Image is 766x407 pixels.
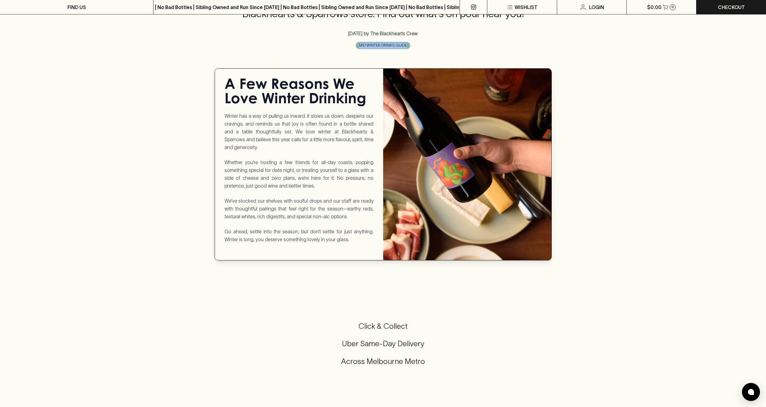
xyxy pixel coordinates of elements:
p: 0 [671,5,674,9]
span: MID WINTER DRINKS GUIDE [356,42,410,48]
p: $0.00 [647,4,662,11]
p: [DATE] [348,30,362,37]
p: Checkout [718,4,745,11]
p: FIND US [67,4,86,11]
h5: Click & Collect [7,321,759,331]
p: Winter has a way of pulling us inward. It slows us down, deepens our cravings, and reminds us tha... [225,112,374,151]
img: bubble-icon [748,389,754,395]
div: Call to action block [7,297,759,398]
h5: Across Melbourne Metro [7,356,759,366]
p: Go ahead, settle into the season, but don’t settle for just anything. Winter is long, you deserve... [225,228,374,243]
p: Login [589,4,604,11]
h5: Uber Same-Day Delivery [7,339,759,349]
p: Wishlist [515,4,538,11]
p: We’ve stocked our shelves with soulful drops and our staff are ready with thoughtful pairings tha... [225,197,374,220]
p: Whether you’re hosting a few friends for all-day roasts, popping something special for date night... [225,158,374,190]
h1: A Few Reasons We Love Winter Drinking [225,78,374,107]
p: by The Blackhearts Crew [362,30,418,37]
img: Sven Joschke [383,69,551,260]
